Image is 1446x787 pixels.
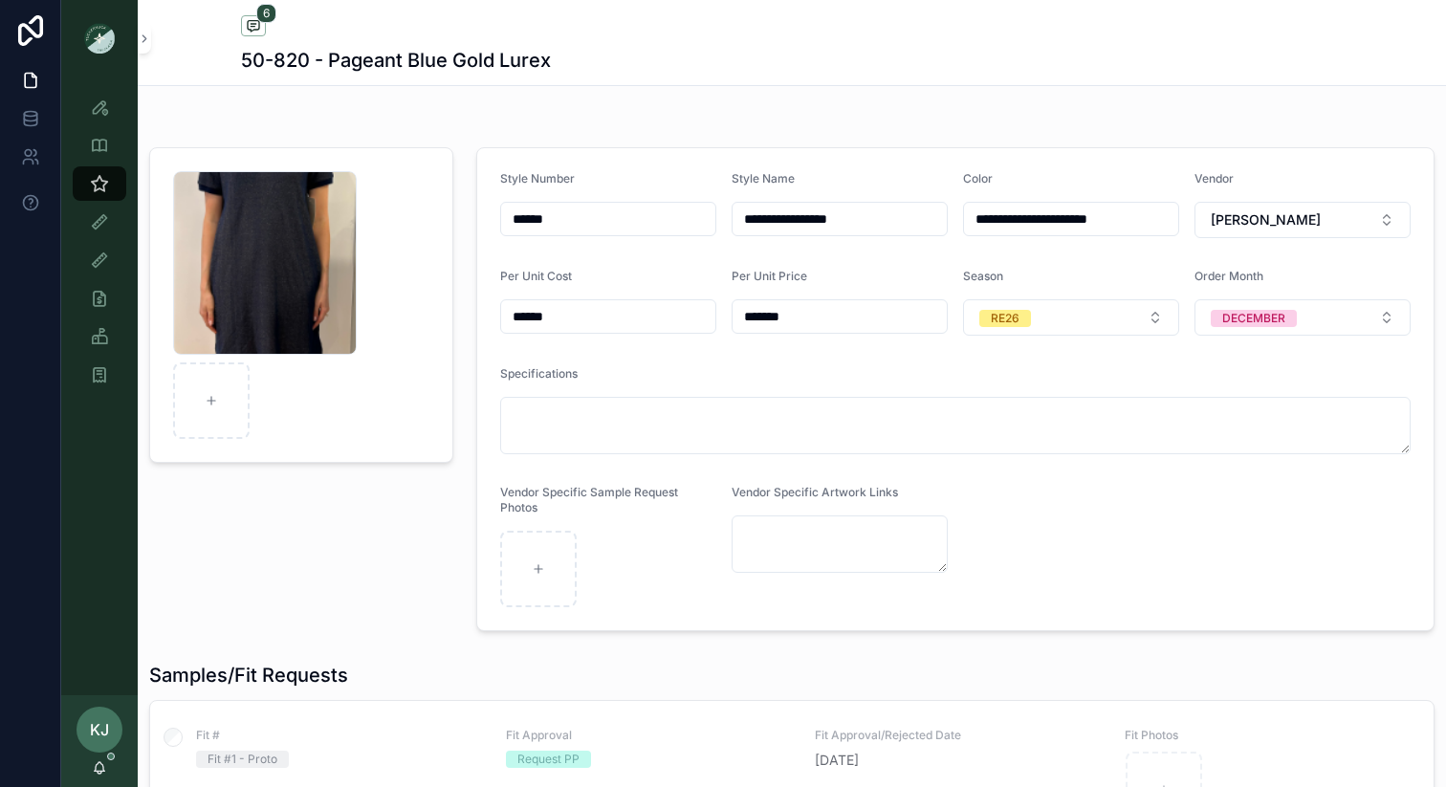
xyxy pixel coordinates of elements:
[963,269,1003,283] span: Season
[991,310,1019,327] div: RE26
[732,171,795,186] span: Style Name
[963,171,993,186] span: Color
[241,47,551,74] h1: 50-820 - Pageant Blue Gold Lurex
[815,751,1102,770] span: [DATE]
[241,15,266,39] button: 6
[732,485,898,499] span: Vendor Specific Artwork Links
[208,751,277,768] div: Fit #1 - Proto
[1194,269,1263,283] span: Order Month
[506,728,793,743] span: Fit Approval
[500,366,578,381] span: Specifications
[1194,299,1411,336] button: Select Button
[815,728,1102,743] span: Fit Approval/Rejected Date
[500,485,678,514] span: Vendor Specific Sample Request Photos
[1125,728,1412,743] span: Fit Photos
[149,662,348,689] h1: Samples/Fit Requests
[1211,210,1321,230] span: [PERSON_NAME]
[1222,310,1285,327] div: DECEMBER
[84,23,115,54] img: App logo
[732,269,807,283] span: Per Unit Price
[1194,202,1411,238] button: Select Button
[500,171,575,186] span: Style Number
[61,77,138,417] div: scrollable content
[196,728,483,743] span: Fit #
[963,299,1179,336] button: Select Button
[256,4,276,23] span: 6
[1194,171,1234,186] span: Vendor
[90,718,109,741] span: KJ
[500,269,572,283] span: Per Unit Cost
[517,751,580,768] div: Request PP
